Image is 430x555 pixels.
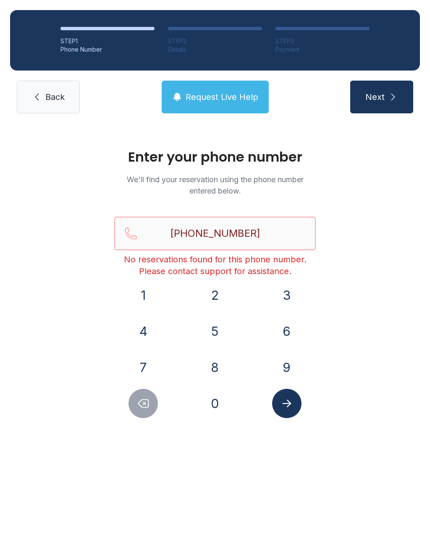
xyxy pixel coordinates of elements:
[114,174,316,196] p: We'll find your reservation using the phone number entered below.
[200,353,230,382] button: 8
[275,37,370,45] div: STEP 3
[275,45,370,54] div: Payment
[114,254,316,277] div: No reservations found for this phone number. Please contact support for assistance.
[60,45,155,54] div: Phone Number
[365,91,385,103] span: Next
[272,389,302,418] button: Submit lookup form
[272,317,302,346] button: 6
[45,91,65,103] span: Back
[200,280,230,310] button: 2
[128,353,158,382] button: 7
[200,317,230,346] button: 5
[128,280,158,310] button: 1
[114,217,316,250] input: Reservation phone number
[272,353,302,382] button: 9
[200,389,230,418] button: 0
[128,317,158,346] button: 4
[186,91,258,103] span: Request Live Help
[60,37,155,45] div: STEP 1
[114,150,316,164] h1: Enter your phone number
[128,389,158,418] button: Delete number
[168,45,262,54] div: Details
[168,37,262,45] div: STEP 2
[272,280,302,310] button: 3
